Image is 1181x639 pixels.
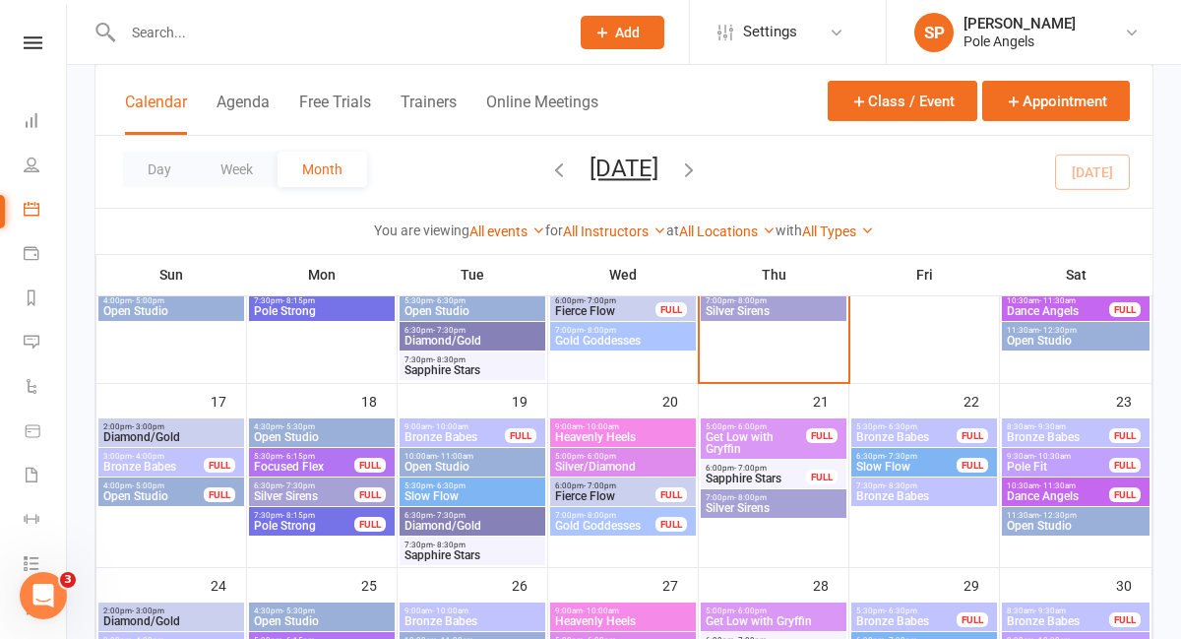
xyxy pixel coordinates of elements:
[354,458,386,473] div: FULL
[196,152,278,187] button: Week
[1006,452,1110,461] span: 9:30am
[885,452,917,461] span: - 7:30pm
[374,223,469,238] strong: You are viewing
[1006,461,1110,473] span: Pole Fit
[433,296,466,305] span: - 6:30pm
[253,305,391,317] span: Pole Strong
[655,302,687,317] div: FULL
[132,607,164,615] span: - 3:00pm
[855,615,958,627] span: Bronze Babes
[404,305,541,317] span: Open Studio
[404,511,541,520] span: 6:30pm
[957,612,988,627] div: FULL
[554,422,692,431] span: 9:00am
[404,549,541,561] span: Sapphire Stars
[24,278,68,322] a: Reports
[662,384,698,416] div: 20
[486,93,598,135] button: Online Meetings
[102,422,240,431] span: 2:00pm
[655,517,687,532] div: FULL
[957,458,988,473] div: FULL
[361,568,397,601] div: 25
[734,493,767,502] span: - 8:00pm
[705,422,807,431] span: 5:00pm
[404,355,541,364] span: 7:30pm
[24,189,68,233] a: Calendar
[102,305,240,317] span: Open Studio
[404,452,541,461] span: 10:00am
[581,16,664,49] button: Add
[1109,458,1141,473] div: FULL
[914,13,954,52] div: SP
[404,326,541,335] span: 6:30pm
[590,155,658,182] button: [DATE]
[96,254,247,295] th: Sun
[132,481,164,490] span: - 5:00pm
[957,428,988,443] div: FULL
[1006,490,1110,502] span: Dance Angels
[583,607,619,615] span: - 10:00am
[433,541,466,549] span: - 8:30pm
[583,422,619,431] span: - 10:00am
[1109,428,1141,443] div: FULL
[1006,422,1110,431] span: 8:30am
[404,335,541,347] span: Diamond/Gold
[132,422,164,431] span: - 3:00pm
[247,254,398,295] th: Mon
[24,411,68,455] a: Product Sales
[102,452,205,461] span: 3:00pm
[102,615,240,627] span: Diamond/Gold
[554,335,692,347] span: Gold Goddesses
[123,152,196,187] button: Day
[563,224,666,239] a: All Instructors
[1000,254,1152,295] th: Sat
[802,224,874,239] a: All Types
[404,615,541,627] span: Bronze Babes
[204,487,235,502] div: FULL
[584,296,616,305] span: - 7:00pm
[699,254,849,295] th: Thu
[705,296,842,305] span: 7:00pm
[855,490,993,502] span: Bronze Babes
[253,296,391,305] span: 7:30pm
[734,296,767,305] span: - 8:00pm
[705,464,807,473] span: 6:00pm
[855,481,993,490] span: 7:30pm
[554,615,692,627] span: Heavenly Heels
[1006,431,1110,443] span: Bronze Babes
[361,384,397,416] div: 18
[885,481,917,490] span: - 8:30pm
[655,487,687,502] div: FULL
[885,422,917,431] span: - 6:30pm
[404,431,506,443] span: Bronze Babes
[855,452,958,461] span: 6:30pm
[282,422,315,431] span: - 5:30pm
[855,461,958,473] span: Slow Flow
[354,517,386,532] div: FULL
[1039,326,1077,335] span: - 12:30pm
[1039,481,1076,490] span: - 11:30am
[963,568,999,601] div: 29
[1006,481,1110,490] span: 10:30am
[776,223,802,238] strong: with
[404,607,541,615] span: 9:00am
[433,326,466,335] span: - 7:30pm
[404,422,506,431] span: 9:00am
[60,572,76,588] span: 3
[1006,607,1110,615] span: 8:30am
[117,19,555,46] input: Search...
[102,490,205,502] span: Open Studio
[404,296,541,305] span: 5:30pm
[469,224,545,239] a: All events
[705,493,842,502] span: 7:00pm
[282,607,315,615] span: - 5:30pm
[734,607,767,615] span: - 6:00pm
[433,481,466,490] span: - 6:30pm
[24,100,68,145] a: Dashboard
[404,481,541,490] span: 5:30pm
[253,511,355,520] span: 7:30pm
[282,481,315,490] span: - 7:30pm
[855,422,958,431] span: 5:30pm
[253,607,391,615] span: 4:30pm
[253,481,355,490] span: 6:30pm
